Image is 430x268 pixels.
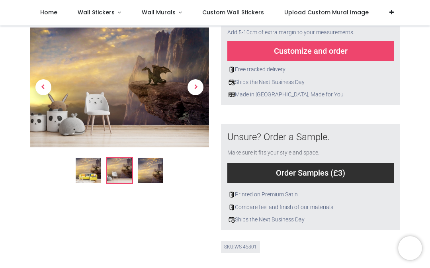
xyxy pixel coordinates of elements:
[221,241,260,253] div: SKU: WS-45801
[227,66,394,74] div: Free tracked delivery
[227,131,394,144] div: Unsure? Order a Sample.
[138,158,163,183] img: WS-45801-03
[227,91,394,99] div: Made in [GEOGRAPHIC_DATA], Made for You
[227,163,394,183] div: Order Samples (£3)
[202,8,264,16] span: Custom Wall Stickers
[142,8,176,16] span: Wall Murals
[107,158,132,183] img: WS-45801-02
[76,158,101,183] img: Mountain Dragon Wall Mural Wallpaper
[229,92,235,98] img: uk
[227,191,394,199] div: Printed on Premium Satin
[398,236,422,260] iframe: Brevo live chat
[182,45,209,129] a: Next
[227,41,394,61] div: Customize and order
[78,8,115,16] span: Wall Stickers
[227,216,394,224] div: Ships the Next Business Day
[284,8,369,16] span: Upload Custom Mural Image
[188,79,203,95] span: Next
[227,203,394,211] div: Compare feel and finish of our materials
[30,45,57,129] a: Previous
[35,79,51,95] span: Previous
[227,78,394,86] div: Ships the Next Business Day
[227,24,394,41] div: Add 5-10cm of extra margin to your measurements.
[40,8,57,16] span: Home
[30,27,209,147] img: WS-45801-02
[227,149,394,157] div: Make sure it fits your style and space.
